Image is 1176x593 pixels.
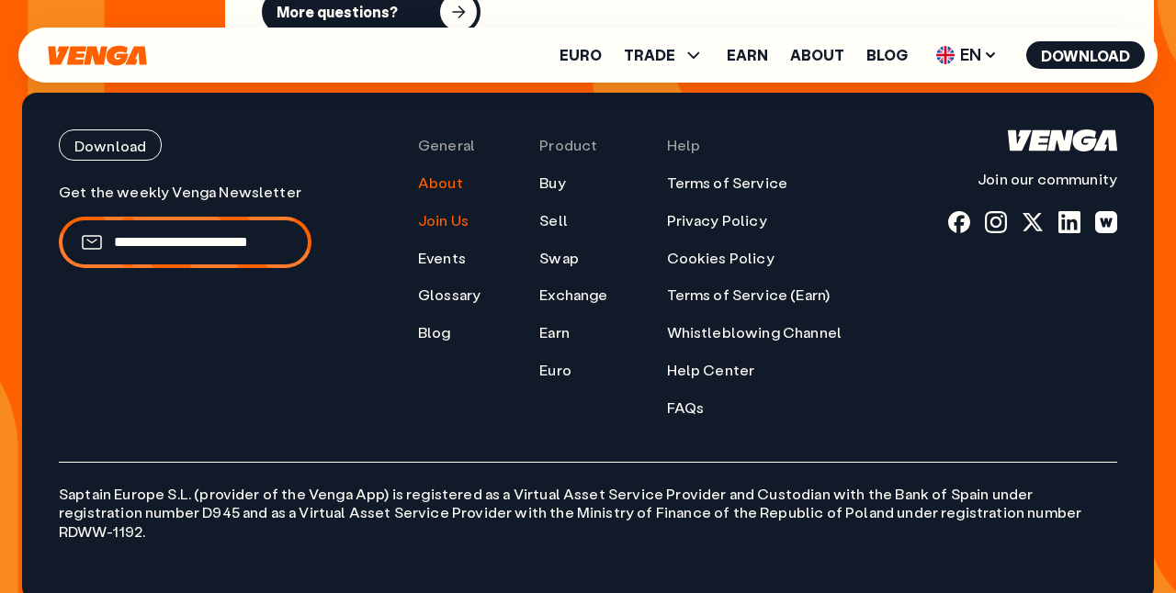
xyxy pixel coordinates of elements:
[1095,211,1117,233] a: warpcast
[418,323,451,342] a: Blog
[418,249,466,268] a: Events
[539,323,570,342] a: Earn
[667,285,831,305] a: Terms of Service (Earn)
[948,211,970,233] a: fb
[667,323,842,342] a: Whistleblowing Channel
[59,129,311,161] a: Download
[1022,211,1044,233] a: x
[985,211,1007,233] a: instagram
[539,361,571,380] a: Euro
[667,136,701,155] span: Help
[667,211,767,230] a: Privacy Policy
[560,48,602,62] a: Euro
[936,46,955,64] img: flag-uk
[667,361,755,380] a: Help Center
[727,48,768,62] a: Earn
[59,462,1117,542] p: Saptain Europe S.L. (provider of the Venga App) is registered as a Virtual Asset Service Provider...
[539,249,579,268] a: Swap
[866,48,908,62] a: Blog
[667,249,775,268] a: Cookies Policy
[59,129,162,161] button: Download
[948,170,1117,189] p: Join our community
[539,136,597,155] span: Product
[539,211,568,230] a: Sell
[790,48,844,62] a: About
[624,44,705,66] span: TRADE
[930,40,1004,70] span: EN
[418,136,475,155] span: General
[1058,211,1080,233] a: linkedin
[624,48,675,62] span: TRADE
[46,45,149,66] svg: Home
[667,398,705,418] a: FAQs
[1008,129,1117,151] svg: Home
[418,285,481,305] a: Glossary
[667,173,788,193] a: Terms of Service
[1026,41,1145,69] button: Download
[539,173,565,193] a: Buy
[59,183,311,202] p: Get the weekly Venga Newsletter
[418,173,463,193] a: About
[539,285,607,305] a: Exchange
[418,211,469,230] a: Join Us
[277,3,398,21] div: More questions?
